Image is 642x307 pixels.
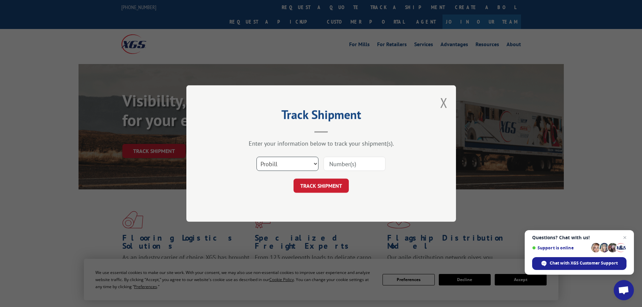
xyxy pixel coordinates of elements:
[440,94,448,112] button: Close modal
[324,157,386,171] input: Number(s)
[621,234,629,242] span: Close chat
[532,235,626,240] span: Questions? Chat with us!
[550,260,618,266] span: Chat with XGS Customer Support
[614,280,634,300] div: Open chat
[532,245,589,250] span: Support is online
[532,257,626,270] div: Chat with XGS Customer Support
[294,179,349,193] button: TRACK SHIPMENT
[220,140,422,147] div: Enter your information below to track your shipment(s).
[220,110,422,123] h2: Track Shipment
